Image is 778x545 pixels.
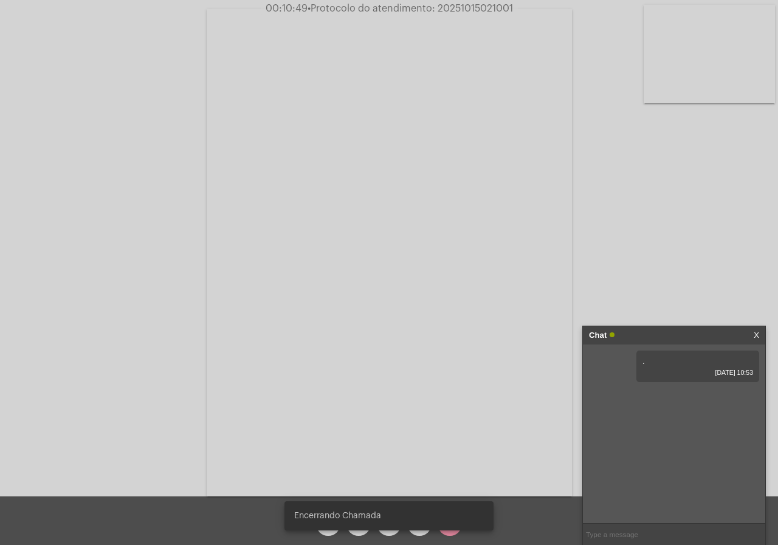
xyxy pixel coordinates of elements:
[642,357,645,366] span: .
[308,4,311,13] span: •
[754,326,759,344] a: X
[583,524,765,545] input: Type a message
[589,326,607,344] strong: Chat
[294,510,381,522] span: Encerrando Chamada
[610,332,614,337] span: Online
[308,4,513,13] span: Protocolo do atendimento: 20251015021001
[642,369,753,376] span: [DATE] 10:53
[266,4,308,13] span: 00:10:49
